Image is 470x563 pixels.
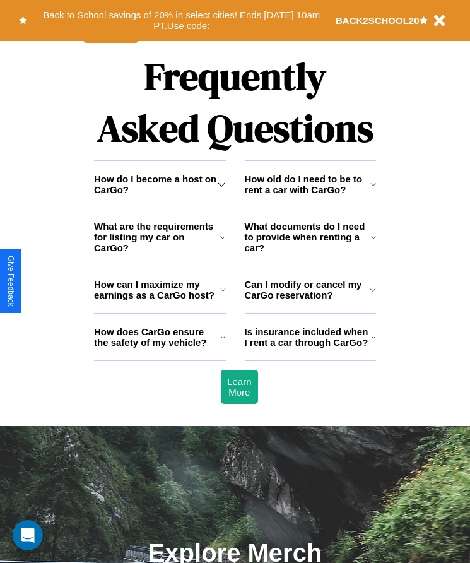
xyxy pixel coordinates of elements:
[245,279,370,300] h3: Can I modify or cancel my CarGo reservation?
[336,15,420,26] b: BACK2SCHOOL20
[94,44,376,160] h1: Frequently Asked Questions
[6,256,15,307] div: Give Feedback
[221,370,257,404] button: Learn More
[94,174,218,195] h3: How do I become a host on CarGo?
[94,326,220,348] h3: How does CarGo ensure the safety of my vehicle?
[13,520,43,550] div: Open Intercom Messenger
[94,279,220,300] h3: How can I maximize my earnings as a CarGo host?
[27,6,336,35] button: Back to School savings of 20% in select cities! Ends [DATE] 10am PT.Use code:
[245,174,370,195] h3: How old do I need to be to rent a car with CarGo?
[245,326,371,348] h3: Is insurance included when I rent a car through CarGo?
[94,221,220,253] h3: What are the requirements for listing my car on CarGo?
[245,221,372,253] h3: What documents do I need to provide when renting a car?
